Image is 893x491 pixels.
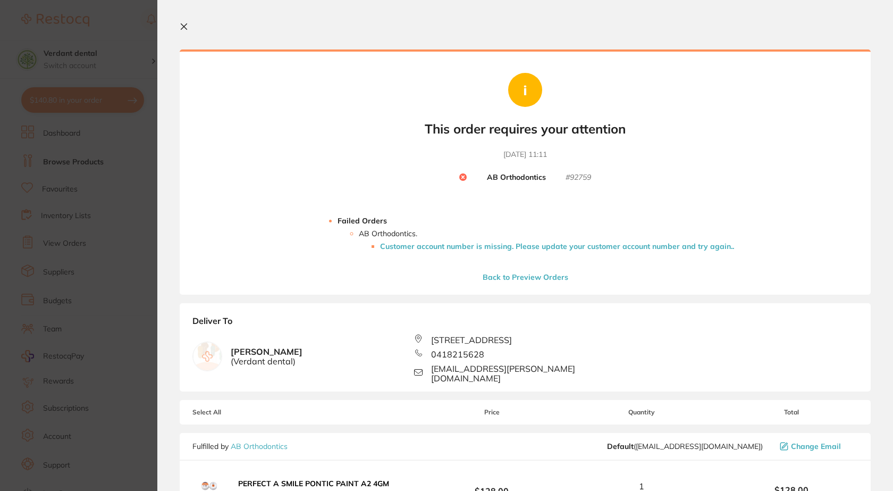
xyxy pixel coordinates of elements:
[479,272,571,282] button: Back to Preview Orders
[380,242,734,251] li: Customer account number is missing. Please update your customer account number and try again. .
[231,356,302,366] span: ( Verdant dental )
[559,409,725,416] span: Quantity
[425,409,558,416] span: Price
[607,442,763,451] span: tahlia@ortho.com.au
[238,479,389,488] b: PERFECT A SMILE PONTIC PAINT A2 4GM
[607,442,634,451] b: Default
[777,442,858,451] button: Change Email
[338,216,387,226] strong: Failed Orders
[487,173,546,182] b: AB Orthodontics
[791,442,841,451] span: Change Email
[639,481,644,491] span: 1
[503,149,547,160] time: [DATE] 11:11
[425,121,626,137] b: This order requires your attention
[431,364,636,384] span: [EMAIL_ADDRESS][PERSON_NAME][DOMAIN_NAME]
[231,347,302,367] b: [PERSON_NAME]
[725,409,858,416] span: Total
[566,173,591,182] small: # 92759
[192,409,299,416] span: Select All
[431,349,484,359] span: 0418215628
[193,342,222,371] img: empty.jpg
[192,316,858,335] b: Deliver To
[359,229,734,251] li: AB Orthodontics .
[231,442,288,451] a: AB Orthodontics
[431,335,512,345] span: [STREET_ADDRESS]
[192,442,288,451] p: Fulfilled by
